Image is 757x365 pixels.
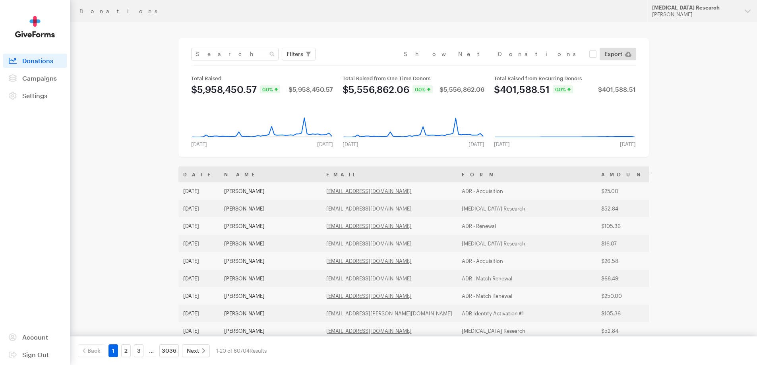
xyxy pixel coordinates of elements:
[596,166,661,182] th: Amount
[159,344,179,357] a: 3036
[22,351,49,358] span: Sign Out
[250,348,267,354] span: Results
[219,200,321,217] td: [PERSON_NAME]
[121,344,131,357] a: 2
[326,205,412,212] a: [EMAIL_ADDRESS][DOMAIN_NAME]
[326,310,452,317] a: [EMAIL_ADDRESS][PERSON_NAME][DOMAIN_NAME]
[598,86,636,93] div: $401,588.51
[178,322,219,340] td: [DATE]
[178,217,219,235] td: [DATE]
[553,85,573,93] div: 0.0%
[3,89,67,103] a: Settings
[178,270,219,287] td: [DATE]
[219,182,321,200] td: [PERSON_NAME]
[494,85,550,94] div: $401,588.51
[464,141,489,147] div: [DATE]
[3,348,67,362] a: Sign Out
[600,48,636,60] a: Export
[178,287,219,305] td: [DATE]
[178,305,219,322] td: [DATE]
[178,252,219,270] td: [DATE]
[260,85,280,93] div: 0.0%
[596,305,661,322] td: $105.36
[326,188,412,194] a: [EMAIL_ADDRESS][DOMAIN_NAME]
[457,235,596,252] td: [MEDICAL_DATA] Research
[216,344,267,357] div: 1-20 of 60704
[178,182,219,200] td: [DATE]
[3,54,67,68] a: Donations
[457,305,596,322] td: ADR Identity Activation #1
[22,333,48,341] span: Account
[652,11,738,18] div: [PERSON_NAME]
[187,346,199,355] span: Next
[219,217,321,235] td: [PERSON_NAME]
[457,166,596,182] th: Form
[219,235,321,252] td: [PERSON_NAME]
[596,252,661,270] td: $26.58
[219,287,321,305] td: [PERSON_NAME]
[288,86,333,93] div: $5,958,450.57
[439,86,484,93] div: $5,556,862.06
[22,57,53,64] span: Donations
[652,4,738,11] div: [MEDICAL_DATA] Research
[596,182,661,200] td: $25.00
[186,141,212,147] div: [DATE]
[326,258,412,264] a: [EMAIL_ADDRESS][DOMAIN_NAME]
[191,85,257,94] div: $5,958,450.57
[457,182,596,200] td: ADR - Acquisition
[457,252,596,270] td: ADR - Acquisition
[326,275,412,282] a: [EMAIL_ADDRESS][DOMAIN_NAME]
[191,48,279,60] input: Search Name & Email
[494,75,636,81] div: Total Raised from Recurring Donors
[22,74,57,82] span: Campaigns
[457,270,596,287] td: ADR - Match Renewal
[178,235,219,252] td: [DATE]
[457,287,596,305] td: ADR - Match Renewal
[182,344,210,357] a: Next
[343,85,409,94] div: $5,556,862.06
[326,293,412,299] a: [EMAIL_ADDRESS][DOMAIN_NAME]
[3,71,67,85] a: Campaigns
[219,252,321,270] td: [PERSON_NAME]
[615,141,641,147] div: [DATE]
[457,217,596,235] td: ADR - Renewal
[604,49,622,59] span: Export
[596,270,661,287] td: $66.49
[178,200,219,217] td: [DATE]
[312,141,338,147] div: [DATE]
[22,92,47,99] span: Settings
[457,322,596,340] td: [MEDICAL_DATA] Research
[343,75,484,81] div: Total Raised from One Time Donors
[596,322,661,340] td: $52.84
[596,217,661,235] td: $105.36
[191,75,333,81] div: Total Raised
[15,16,55,38] img: GiveForms
[596,200,661,217] td: $52.84
[326,223,412,229] a: [EMAIL_ADDRESS][DOMAIN_NAME]
[134,344,143,357] a: 3
[596,287,661,305] td: $250.00
[321,166,457,182] th: Email
[326,328,412,334] a: [EMAIL_ADDRESS][DOMAIN_NAME]
[219,322,321,340] td: [PERSON_NAME]
[219,166,321,182] th: Name
[596,235,661,252] td: $16.07
[287,49,303,59] span: Filters
[457,200,596,217] td: [MEDICAL_DATA] Research
[338,141,363,147] div: [DATE]
[3,330,67,344] a: Account
[219,305,321,322] td: [PERSON_NAME]
[282,48,316,60] button: Filters
[219,270,321,287] td: [PERSON_NAME]
[326,240,412,247] a: [EMAIL_ADDRESS][DOMAIN_NAME]
[489,141,515,147] div: [DATE]
[178,166,219,182] th: Date
[412,85,433,93] div: 0.0%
